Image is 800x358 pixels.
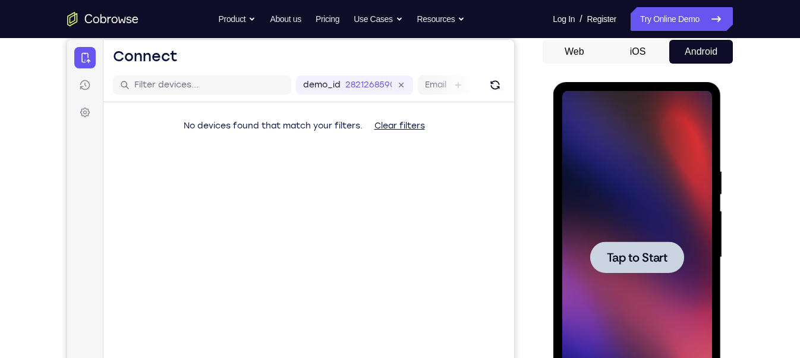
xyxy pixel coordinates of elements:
a: About us [270,7,301,31]
a: Pricing [316,7,339,31]
a: Try Online Demo [631,7,733,31]
span: Tap to Start [53,169,114,181]
button: Web [543,40,606,64]
button: Clear filters [298,74,367,98]
span: No devices found that match your filters. [116,81,295,91]
button: Tap to Start [37,159,131,191]
button: Use Cases [354,7,402,31]
span: / [579,12,582,26]
button: iOS [606,40,670,64]
button: Product [219,7,256,31]
button: Resources [417,7,465,31]
a: Register [587,7,616,31]
a: Go to the home page [67,12,138,26]
a: Log In [553,7,575,31]
button: Android [669,40,733,64]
